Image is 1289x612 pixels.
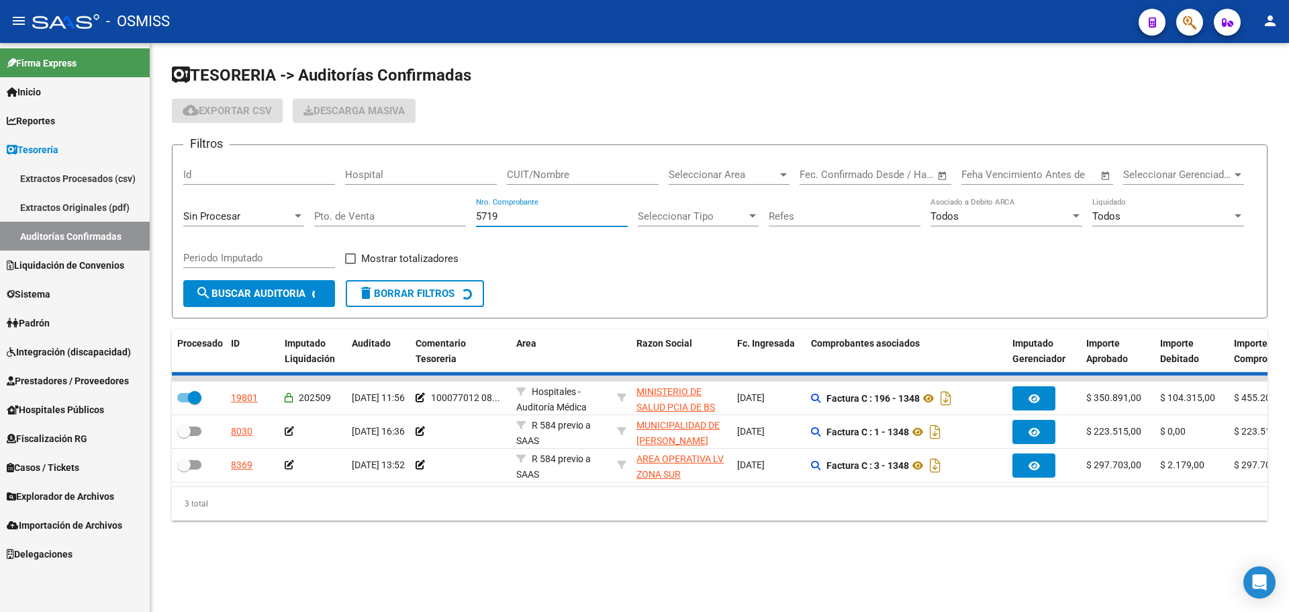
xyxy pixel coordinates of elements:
[516,338,536,349] span: Area
[352,460,405,470] span: [DATE] 13:52
[299,392,331,403] span: 202509
[7,258,124,273] span: Liquidación de Convenios
[636,386,715,428] span: MINISTERIO DE SALUD PCIA DE BS AS
[1243,566,1276,599] div: Open Intercom Messenger
[636,418,726,446] div: - 30999005825
[737,460,765,470] span: [DATE]
[7,547,73,562] span: Delegaciones
[7,142,58,157] span: Tesorería
[285,338,335,364] span: Imputado Liquidación
[279,329,346,374] datatable-header-cell: Imputado Liquidación
[1262,13,1278,29] mat-icon: person
[7,460,79,475] span: Casos / Tickets
[926,455,944,476] i: Descargar documento
[226,329,279,374] datatable-header-cell: ID
[7,316,50,331] span: Padrón
[866,169,931,181] input: Fecha fin
[183,105,272,117] span: Exportar CSV
[1155,329,1229,374] datatable-header-cell: Importe Debitado
[935,168,951,183] button: Open calendar
[352,426,405,437] span: [DATE] 16:36
[1086,460,1141,470] span: $ 297.703,00
[416,338,466,364] span: Comentario Tesoreria
[7,114,55,128] span: Reportes
[293,99,416,123] app-download-masive: Descarga masiva de comprobantes (adjuntos)
[1092,210,1120,222] span: Todos
[346,329,410,374] datatable-header-cell: Auditado
[183,210,240,222] span: Sin Procesar
[732,329,806,374] datatable-header-cell: Fc. Ingresada
[7,402,104,417] span: Hospitales Públicos
[636,420,720,446] span: MUNICIPALIDAD DE [PERSON_NAME]
[1160,426,1186,437] span: $ 0,00
[231,338,240,349] span: ID
[826,460,909,471] strong: Factura C : 3 - 1348
[1081,329,1155,374] datatable-header-cell: Importe Aprobado
[1098,168,1114,183] button: Open calendar
[1160,392,1215,403] span: $ 104.315,00
[195,288,305,300] span: Buscar Auditoria
[7,374,129,388] span: Prestadores / Proveedores
[1234,426,1289,437] span: $ 223.515,00
[358,285,374,301] mat-icon: delete
[1234,460,1289,470] span: $ 297.703,00
[636,453,727,510] span: AREA OPERATIVA LV ZONA SUR [GEOGRAPHIC_DATA][PERSON_NAME]
[1012,338,1065,364] span: Imputado Gerenciador
[346,280,484,307] button: Borrar Filtros
[410,329,511,374] datatable-header-cell: Comentario Tesoreria
[7,345,131,359] span: Integración (discapacidad)
[1086,392,1141,403] span: $ 350.891,00
[352,392,405,403] span: [DATE] 11:56
[806,329,1007,374] datatable-header-cell: Comprobantes asociados
[516,386,587,412] span: Hospitales - Auditoría Médica
[177,338,223,349] span: Procesado
[737,392,765,403] span: [DATE]
[11,13,27,29] mat-icon: menu
[930,210,959,222] span: Todos
[7,489,114,504] span: Explorador de Archivos
[172,66,471,85] span: TESORERIA -> Auditorías Confirmadas
[7,85,41,99] span: Inicio
[183,280,335,307] button: Buscar Auditoria
[926,421,944,443] i: Descargar documento
[811,338,920,349] span: Comprobantes asociados
[1123,169,1232,181] span: Seleccionar Gerenciador
[183,102,199,118] mat-icon: cloud_download
[737,338,795,349] span: Fc. Ingresada
[826,427,909,437] strong: Factura C : 1 - 1348
[361,251,459,267] span: Mostrar totalizadores
[231,390,258,406] div: 19801
[293,99,416,123] button: Descarga Masiva
[516,453,591,480] span: R 584 previo a SAAS
[631,329,732,374] datatable-header-cell: Razon Social
[7,287,50,302] span: Sistema
[511,329,612,374] datatable-header-cell: Area
[669,169,777,181] span: Seleccionar Area
[937,388,955,409] i: Descargar documento
[303,105,405,117] span: Descarga Masiva
[636,338,692,349] span: Razon Social
[1160,460,1204,470] span: $ 2.179,00
[638,210,747,222] span: Seleccionar Tipo
[195,285,211,301] mat-icon: search
[636,384,726,412] div: - 30626983398
[231,424,252,439] div: 8030
[1007,329,1081,374] datatable-header-cell: Imputado Gerenciador
[172,99,283,123] button: Exportar CSV
[1160,338,1199,364] span: Importe Debitado
[172,487,1268,521] div: 3 total
[231,457,252,473] div: 8369
[7,56,77,71] span: Firma Express
[1086,426,1141,437] span: $ 223.515,00
[636,451,726,480] div: - 30714329258
[172,329,226,374] datatable-header-cell: Procesado
[737,426,765,437] span: [DATE]
[183,134,230,153] h3: Filtros
[352,338,391,349] span: Auditado
[826,393,920,404] strong: Factura C : 196 - 1348
[7,518,122,533] span: Importación de Archivos
[7,431,87,446] span: Fiscalización RG
[1234,392,1289,403] span: $ 455.206,00
[106,7,170,36] span: - OSMISS
[800,169,854,181] input: Fecha inicio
